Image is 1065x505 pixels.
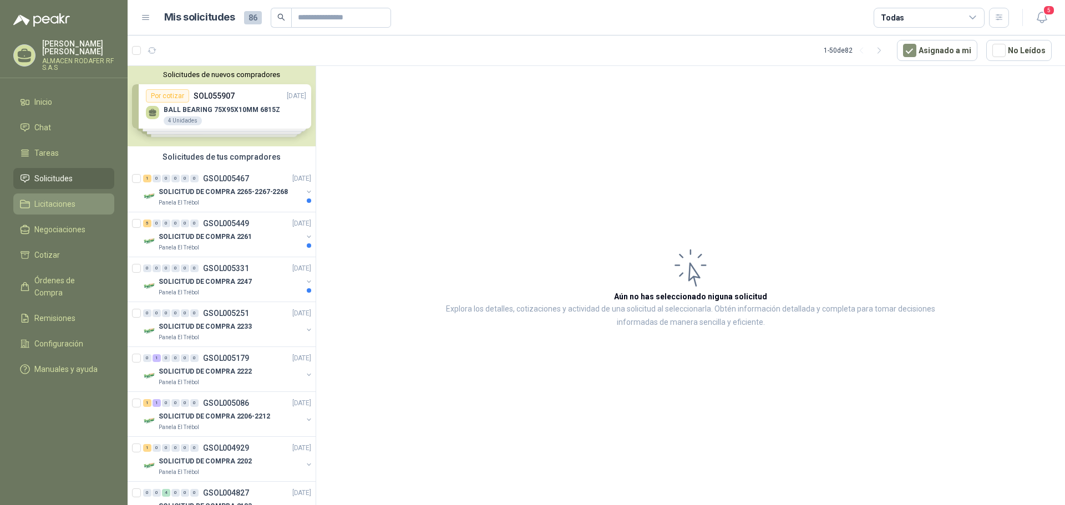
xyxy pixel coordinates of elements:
div: 0 [153,264,161,272]
p: [DATE] [292,218,311,229]
p: [DATE] [292,398,311,409]
p: SOLICITUD DE COMPRA 2265-2267-2268 [159,187,288,197]
span: 86 [244,11,262,24]
div: Solicitudes de nuevos compradoresPor cotizarSOL055907[DATE] BALL BEARING 75X95X10MM 6815Z4 Unidad... [128,66,316,146]
div: 4 [162,489,170,497]
div: 0 [181,264,189,272]
p: Panela El Trébol [159,423,199,432]
div: Todas [881,12,904,24]
h3: Aún no has seleccionado niguna solicitud [614,290,767,303]
a: Configuración [13,333,114,354]
p: [DATE] [292,308,311,319]
p: GSOL005086 [203,399,249,407]
p: SOLICITUD DE COMPRA 2247 [159,277,252,287]
span: Chat [34,121,51,134]
p: Panela El Trébol [159,468,199,477]
div: Solicitudes de tus compradores [128,146,316,167]
a: Negociaciones [13,219,114,240]
img: Logo peakr [13,13,70,27]
img: Company Logo [143,279,156,293]
div: 0 [181,175,189,182]
div: 0 [171,399,180,407]
div: 0 [181,444,189,452]
p: SOLICITUD DE COMPRA 2206-2212 [159,411,270,422]
h1: Mis solicitudes [164,9,235,25]
a: Chat [13,117,114,138]
span: Remisiones [34,312,75,324]
div: 1 [153,399,161,407]
a: 1 1 0 0 0 0 GSOL005086[DATE] Company LogoSOLICITUD DE COMPRA 2206-2212Panela El Trébol [143,396,313,432]
div: 0 [190,220,199,227]
div: 0 [190,489,199,497]
div: 0 [153,444,161,452]
p: [DATE] [292,353,311,364]
a: Remisiones [13,308,114,329]
button: Asignado a mi [897,40,977,61]
a: 1 0 0 0 0 0 GSOL005467[DATE] Company LogoSOLICITUD DE COMPRA 2265-2267-2268Panela El Trébol [143,172,313,207]
p: GSOL005449 [203,220,249,227]
div: 0 [171,309,180,317]
span: Solicitudes [34,172,73,185]
p: [PERSON_NAME] [PERSON_NAME] [42,40,114,55]
div: 0 [143,264,151,272]
p: SOLICITUD DE COMPRA 2261 [159,232,252,242]
div: 0 [181,220,189,227]
div: 0 [171,444,180,452]
div: 0 [181,489,189,497]
a: 0 0 0 0 0 0 GSOL005331[DATE] Company LogoSOLICITUD DE COMPRA 2247Panela El Trébol [143,262,313,297]
div: 0 [190,264,199,272]
a: Cotizar [13,244,114,266]
div: 0 [171,354,180,362]
div: 0 [153,175,161,182]
span: Negociaciones [34,223,85,236]
img: Company Logo [143,459,156,472]
span: Inicio [34,96,52,108]
p: SOLICITUD DE COMPRA 2222 [159,366,252,377]
p: Explora los detalles, cotizaciones y actividad de una solicitud al seleccionarla. Obtén informaci... [427,303,954,329]
img: Company Logo [143,324,156,338]
div: 0 [143,354,151,362]
div: 1 - 50 de 82 [824,42,888,59]
p: [DATE] [292,263,311,274]
div: 0 [153,220,161,227]
p: [DATE] [292,174,311,184]
div: 0 [162,444,170,452]
p: Panela El Trébol [159,378,199,387]
div: 0 [190,175,199,182]
div: 1 [153,354,161,362]
div: 0 [190,399,199,407]
div: 0 [171,175,180,182]
div: 0 [153,489,161,497]
a: Licitaciones [13,193,114,215]
a: Tareas [13,142,114,164]
p: Panela El Trébol [159,288,199,297]
div: 1 [143,444,151,452]
div: 0 [162,399,170,407]
a: 5 0 0 0 0 0 GSOL005449[DATE] Company LogoSOLICITUD DE COMPRA 2261Panela El Trébol [143,217,313,252]
p: GSOL005251 [203,309,249,317]
a: Órdenes de Compra [13,270,114,303]
p: GSOL004827 [203,489,249,497]
div: 0 [162,220,170,227]
button: Solicitudes de nuevos compradores [132,70,311,79]
p: GSOL004929 [203,444,249,452]
img: Company Logo [143,369,156,382]
p: Panela El Trébol [159,198,199,207]
div: 0 [162,175,170,182]
div: 0 [181,399,189,407]
p: Panela El Trébol [159,243,199,252]
p: GSOL005467 [203,175,249,182]
div: 0 [190,444,199,452]
div: 0 [143,309,151,317]
p: GSOL005331 [203,264,249,272]
img: Company Logo [143,414,156,427]
button: No Leídos [986,40,1052,61]
a: 1 0 0 0 0 0 GSOL004929[DATE] Company LogoSOLICITUD DE COMPRA 2202Panela El Trébol [143,441,313,477]
p: [DATE] [292,443,311,453]
div: 0 [153,309,161,317]
div: 5 [143,220,151,227]
a: 0 1 0 0 0 0 GSOL005179[DATE] Company LogoSOLICITUD DE COMPRA 2222Panela El Trébol [143,351,313,387]
span: Tareas [34,147,59,159]
p: SOLICITUD DE COMPRA 2233 [159,322,252,332]
span: Configuración [34,338,83,350]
